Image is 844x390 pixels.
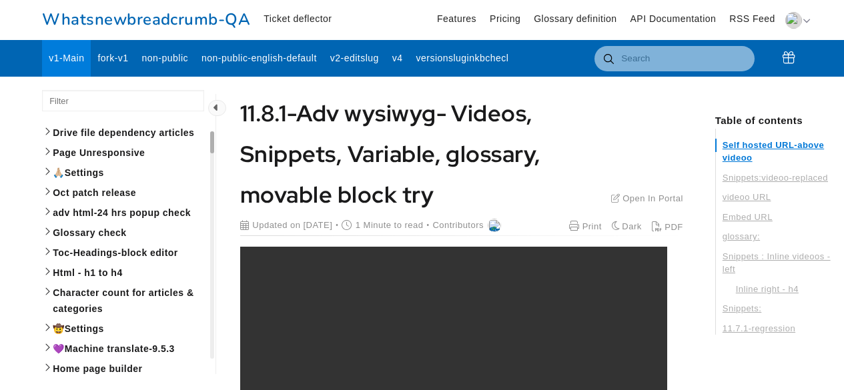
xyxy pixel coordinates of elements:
a: fork-v1 [91,40,135,77]
span: Glossary check [53,225,205,241]
span: Table of contents [715,115,803,126]
a: Whatsnewbreadcrumb-QA [42,7,250,33]
div: Contributors [432,219,488,232]
span: v2-editslug [330,53,379,63]
a: glossary: [723,230,837,243]
a: Snippets : Inline videoos -left [723,250,837,276]
span: Settings [65,321,206,337]
img: Shree checkd'souza Gayathri szép [488,219,501,232]
a: Pricing [490,12,520,26]
a: 🤠Settings [42,319,207,339]
a: adv html-24 hrs popup check [42,203,207,223]
input: Filter [42,90,204,111]
span: v1-Main [49,53,84,63]
span: Dark [622,221,641,231]
span: What's New [783,51,795,65]
a: Snippets:videoo-replaced [723,171,837,185]
span: Character count for articles & categories [53,285,205,317]
a: API Documentation [630,12,717,26]
img: adf9c687-6b1d-4318-a726-fecd34dc1caa.png [785,12,802,29]
a: Snippets: [723,302,837,315]
span: PDF [665,222,683,232]
a: 11.7.1-regression [723,322,837,335]
a: 🙏🏼Settings [42,163,207,183]
h1: 11.8.1-Adv wysiwyg- Videos, Snippets, Variable, glossary, movable block try [240,93,594,215]
a: Self hosted URL-above videoo [723,139,837,165]
a: Toc-Headings-block editor [42,243,207,263]
span: Open In Portal [622,193,683,203]
span: Html - h1 to h4 [53,265,205,281]
a: Drive file dependency articles [42,123,207,143]
a: non-public-english-default [195,40,324,77]
a: versionsluginkbcheck [410,40,518,77]
a: Oct patch release [42,183,207,203]
a: Html - h1 to h4 [42,263,207,283]
span: adv html-24 hrs popup check [53,205,205,221]
span: Page Unresponsive [53,145,205,161]
a: v1-Main [42,40,91,77]
a: Inline right - h4 [736,283,837,296]
span: Print [582,221,602,231]
a: videoo URL [723,191,837,204]
a: non-public [135,40,195,77]
a: 💜 [42,339,207,359]
a: Ticket deflector [264,12,332,26]
span: Toc-Headings-block editor [53,245,205,261]
span: non-public [142,53,188,63]
a: Glossary check [42,223,207,243]
span: Home page builder [53,361,205,377]
span: Oct patch release [53,185,205,201]
a: v2-editslug [324,40,386,77]
a: Features [437,12,476,26]
span: Machine translate-9.5.3 [65,341,206,357]
span: Settings [65,165,206,181]
span: Drive file dependency articles [53,125,205,141]
span: 1 Minute to read [352,219,424,232]
a: RSS Feed [729,12,775,26]
span: fork-v1 [97,53,128,63]
a: Embed URL [723,211,837,224]
input: Search [594,46,755,71]
span: Updated on [DATE] [249,219,332,232]
span: versionsluginkbcheck [416,53,512,63]
span: Hide category [208,100,226,116]
span: v4 [392,53,403,63]
span: non-public-english-default [201,53,317,63]
a: v4 [386,40,410,77]
a: Glossary definition [534,12,616,26]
